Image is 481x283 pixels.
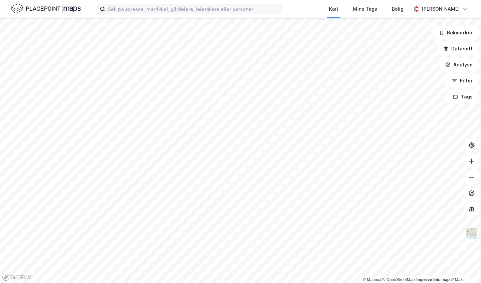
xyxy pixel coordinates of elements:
[438,42,478,55] button: Datasett
[363,277,381,282] a: Mapbox
[440,58,478,71] button: Analyse
[392,5,404,13] div: Bolig
[329,5,338,13] div: Kart
[446,74,478,87] button: Filter
[448,251,481,283] iframe: Chat Widget
[447,90,478,103] button: Tags
[382,277,415,282] a: OpenStreetMap
[2,273,31,281] a: Mapbox homepage
[448,251,481,283] div: Kontrollprogram for chat
[422,5,460,13] div: [PERSON_NAME]
[353,5,377,13] div: Mine Tags
[465,227,478,240] img: Z
[11,3,81,15] img: logo.f888ab2527a4732fd821a326f86c7f29.svg
[105,4,282,14] input: Søk på adresse, matrikkel, gårdeiere, leietakere eller personer
[433,26,478,39] button: Bokmerker
[417,277,450,282] a: Improve this map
